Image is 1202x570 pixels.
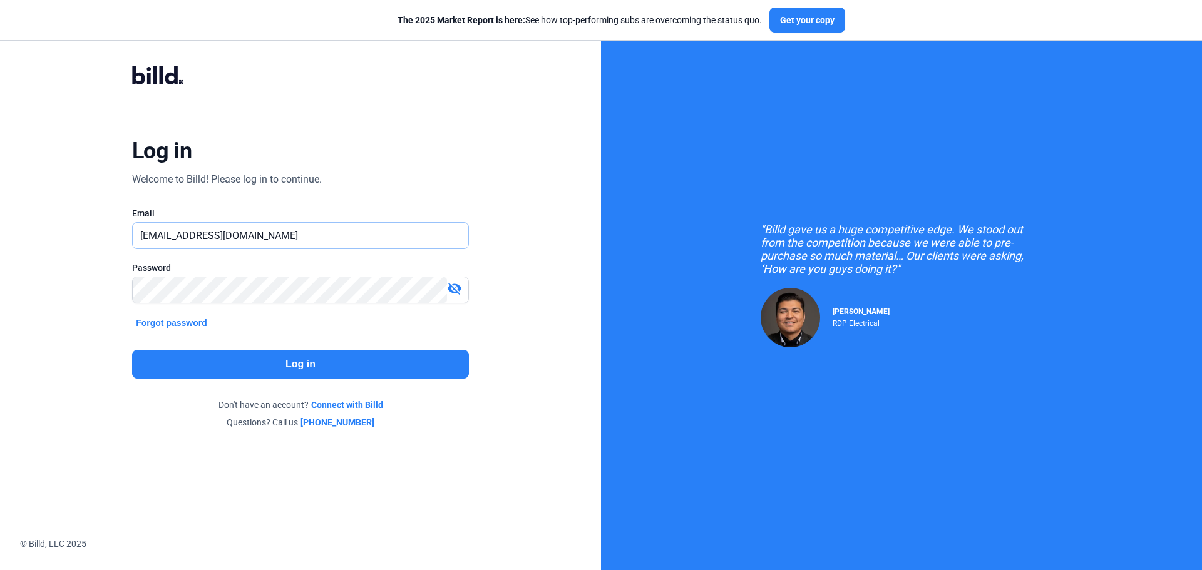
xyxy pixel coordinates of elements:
[132,316,211,330] button: Forgot password
[761,288,820,347] img: Raul Pacheco
[398,14,762,26] div: See how top-performing subs are overcoming the status quo.
[300,416,374,429] a: [PHONE_NUMBER]
[833,316,890,328] div: RDP Electrical
[132,350,469,379] button: Log in
[132,262,469,274] div: Password
[398,15,525,25] span: The 2025 Market Report is here:
[769,8,845,33] button: Get your copy
[132,137,192,165] div: Log in
[132,207,469,220] div: Email
[132,399,469,411] div: Don't have an account?
[132,172,322,187] div: Welcome to Billd! Please log in to continue.
[833,307,890,316] span: [PERSON_NAME]
[447,281,462,296] mat-icon: visibility_off
[761,223,1042,275] div: "Billd gave us a huge competitive edge. We stood out from the competition because we were able to...
[311,399,383,411] a: Connect with Billd
[132,416,469,429] div: Questions? Call us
